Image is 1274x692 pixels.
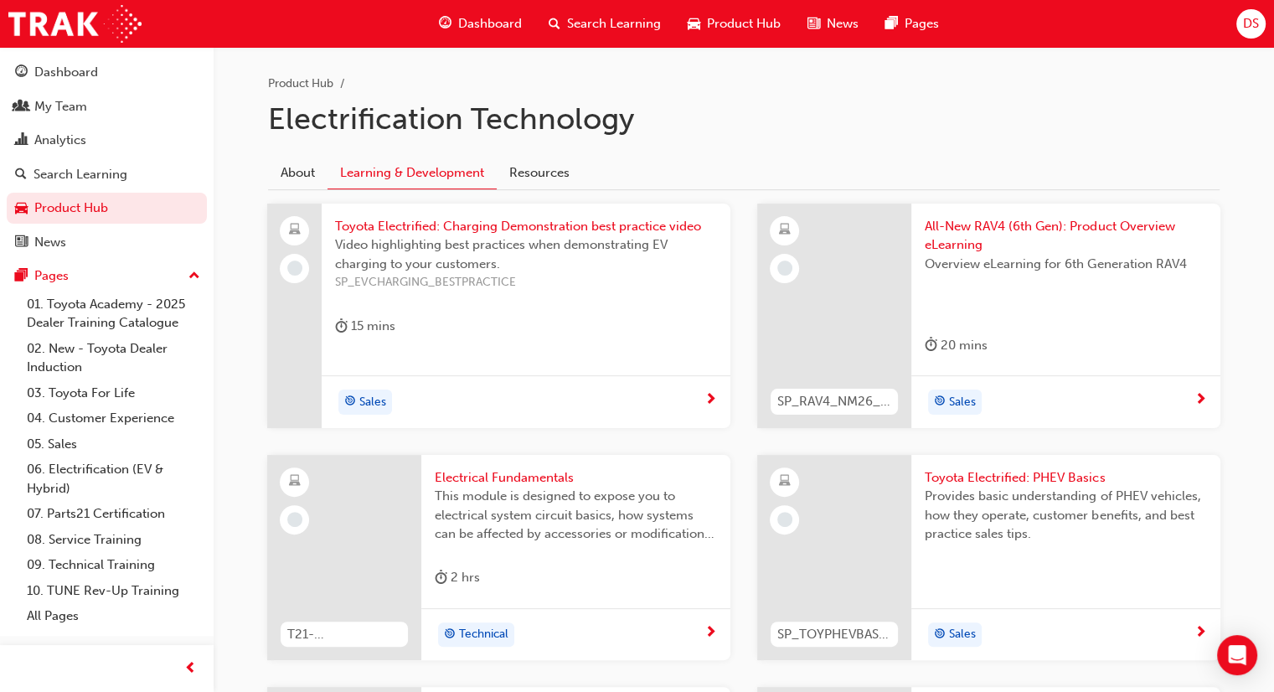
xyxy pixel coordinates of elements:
span: news-icon [15,235,28,250]
a: guage-iconDashboard [426,7,535,41]
span: learningRecordVerb_NONE-icon [287,261,302,276]
span: learningRecordVerb_NONE-icon [287,512,302,527]
span: Dashboard [458,14,522,34]
div: My Team [34,97,87,116]
span: duration-icon [335,316,348,337]
span: Sales [949,625,976,644]
div: 2 hrs [435,567,480,588]
a: Resources [497,157,582,188]
a: Analytics [7,125,207,156]
span: T21-FOD_ELEC_PREREQ [287,625,401,644]
a: SP_TOYPHEVBASICS_ELToyota Electrified: PHEV BasicsProvides basic understanding of PHEV vehicles, ... [757,455,1220,661]
span: up-icon [188,266,200,287]
a: 02. New - Toyota Dealer Induction [20,336,207,380]
span: pages-icon [15,269,28,284]
span: next-icon [1194,393,1207,408]
div: Search Learning [34,165,127,184]
a: 03. Toyota For Life [20,380,207,406]
a: News [7,227,207,258]
a: All Pages [20,603,207,629]
span: prev-icon [184,658,197,679]
a: 04. Customer Experience [20,405,207,431]
span: Provides basic understanding of PHEV vehicles, how they operate, customer benefits, and best prac... [925,487,1207,544]
span: next-icon [1194,626,1207,641]
span: Electrical Fundamentals [435,468,717,488]
span: Toyota Electrified: PHEV Basics [925,468,1207,488]
span: SP_RAV4_NM26_EL01 [777,392,891,411]
span: chart-icon [15,133,28,148]
span: search-icon [15,168,27,183]
a: 10. TUNE Rev-Up Training [20,578,207,604]
span: people-icon [15,100,28,115]
a: 06. Electrification (EV & Hybrid) [20,457,207,501]
span: Search Learning [567,14,661,34]
a: 07. Parts21 Certification [20,501,207,527]
span: target-icon [344,391,356,413]
a: About [268,157,328,188]
span: guage-icon [15,65,28,80]
a: Toyota Electrified: Charging Demonstration best practice videoVideo highlighting best practices w... [267,204,730,428]
span: target-icon [934,624,946,646]
span: All-New RAV4 (6th Gen): Product Overview eLearning [925,217,1207,255]
span: Technical [459,625,508,644]
span: Pages [905,14,939,34]
span: learningResourceType_ELEARNING-icon [289,471,301,493]
span: laptop-icon [289,219,301,241]
a: Learning & Development [328,157,497,189]
a: Product Hub [7,193,207,224]
div: 20 mins [925,335,988,356]
div: Dashboard [34,63,98,82]
a: Search Learning [7,159,207,190]
span: learningRecordVerb_NONE-icon [777,261,792,276]
span: car-icon [688,13,700,34]
div: Pages [34,266,69,286]
button: DashboardMy TeamAnalyticsSearch LearningProduct HubNews [7,54,207,261]
span: DS [1243,14,1259,34]
a: 05. Sales [20,431,207,457]
span: Sales [359,393,386,412]
span: duration-icon [435,567,447,588]
span: Sales [949,393,976,412]
div: 15 mins [335,316,395,337]
span: duration-icon [925,335,937,356]
a: Dashboard [7,57,207,88]
span: car-icon [15,201,28,216]
a: news-iconNews [794,7,872,41]
a: SP_RAV4_NM26_EL01All-New RAV4 (6th Gen): Product Overview eLearningOverview eLearning for 6th Gen... [757,204,1220,428]
span: Video highlighting best practices when demonstrating EV charging to your customers. [335,235,717,273]
button: DS [1236,9,1266,39]
span: target-icon [444,624,456,646]
span: next-icon [704,393,717,408]
span: News [827,14,859,34]
img: Trak [8,5,142,43]
a: 09. Technical Training [20,552,207,578]
a: search-iconSearch Learning [535,7,674,41]
span: news-icon [807,13,820,34]
span: SP_TOYPHEVBASICS_EL [777,625,891,644]
span: learningResourceType_ELEARNING-icon [779,471,791,493]
span: Overview eLearning for 6th Generation RAV4 [925,255,1207,274]
span: learningResourceType_ELEARNING-icon [779,219,791,241]
span: next-icon [704,626,717,641]
a: 08. Service Training [20,527,207,553]
span: Product Hub [707,14,781,34]
a: 01. Toyota Academy - 2025 Dealer Training Catalogue [20,292,207,336]
button: Pages [7,261,207,292]
a: T21-FOD_ELEC_PREREQElectrical FundamentalsThis module is designed to expose you to electrical sys... [267,455,730,661]
div: Analytics [34,131,86,150]
span: target-icon [934,391,946,413]
span: guage-icon [439,13,451,34]
span: SP_EVCHARGING_BESTPRACTICE [335,273,717,292]
span: This module is designed to expose you to electrical system circuit basics, how systems can be aff... [435,487,717,544]
a: pages-iconPages [872,7,952,41]
a: Product Hub [268,76,333,90]
span: pages-icon [885,13,898,34]
div: Open Intercom Messenger [1217,635,1257,675]
span: learningRecordVerb_NONE-icon [777,512,792,527]
span: search-icon [549,13,560,34]
h1: Electrification Technology [268,101,1220,137]
a: My Team [7,91,207,122]
a: car-iconProduct Hub [674,7,794,41]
